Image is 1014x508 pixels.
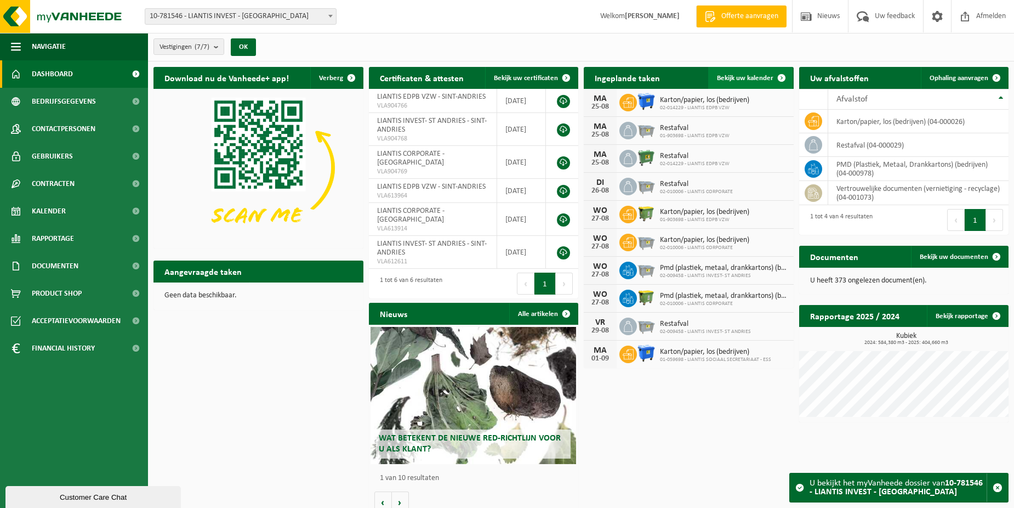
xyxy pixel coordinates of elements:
[32,115,95,143] span: Contactpersonen
[377,134,489,143] span: VLA904768
[32,225,74,252] span: Rapportage
[660,96,749,105] span: Karton/papier, los (bedrijven)
[159,39,209,55] span: Vestigingen
[660,273,788,279] span: 02-009458 - LIANTIS INVEST- ST ANDRIES
[660,152,730,161] span: Restafval
[810,277,998,285] p: U heeft 373 ongelezen document(en).
[369,67,475,88] h2: Certificaten & attesten
[660,161,730,167] span: 02-014229 - LIANTIS EDPB VZW
[625,12,680,20] strong: [PERSON_NAME]
[32,197,66,225] span: Kalender
[637,288,656,307] img: WB-1100-HPE-GN-50
[660,236,749,245] span: Karton/papier, los (bedrijven)
[637,260,656,279] img: WB-2500-GAL-GY-01
[153,67,300,88] h2: Download nu de Vanheede+ app!
[589,94,611,103] div: MA
[497,89,546,113] td: [DATE]
[371,327,576,464] a: Wat betekent de nieuwe RED-richtlijn voor u als klant?
[374,272,442,296] div: 1 tot 6 van 6 resultaten
[805,332,1009,346] h3: Kubiek
[660,245,749,251] span: 02-010006 - LIANTIS CORPORATE
[637,344,656,363] img: WB-1100-HPE-BE-01
[927,305,1007,327] a: Bekijk rapportage
[32,33,66,60] span: Navigatie
[589,215,611,223] div: 27-08
[719,11,781,22] span: Offerte aanvragen
[799,67,880,88] h2: Uw afvalstoffen
[836,95,868,104] span: Afvalstof
[589,187,611,195] div: 26-08
[32,252,78,280] span: Documenten
[153,89,363,246] img: Download de VHEPlus App
[517,273,534,295] button: Previous
[637,176,656,195] img: WB-2500-GAL-GY-01
[377,257,489,266] span: VLA612611
[589,178,611,187] div: DI
[589,290,611,299] div: WO
[589,299,611,307] div: 27-08
[164,292,352,300] p: Geen data beschikbaar.
[805,340,1009,346] span: 2024: 584,380 m3 - 2025: 404,660 m3
[589,122,611,131] div: MA
[145,8,337,25] span: 10-781546 - LIANTIS INVEST - BRUGGE
[965,209,986,231] button: 1
[799,305,910,326] h2: Rapportage 2025 / 2024
[637,204,656,223] img: WB-1100-HPE-GN-50
[660,180,733,189] span: Restafval
[377,240,487,257] span: LIANTIS INVEST- ST ANDRIES - SINT-ANDRIES
[828,181,1009,205] td: vertrouwelijke documenten (vernietiging - recyclage) (04-001073)
[589,206,611,215] div: WO
[32,280,82,307] span: Product Shop
[660,133,730,139] span: 01-903698 - LIANTIS EDPB VZW
[509,303,577,325] a: Alle artikelen
[377,117,487,134] span: LIANTIS INVEST- ST ANDRIES - SINT-ANDRIES
[32,60,73,88] span: Dashboard
[660,292,788,301] span: Pmd (plastiek, metaal, drankkartons) (bedrijven)
[32,335,95,362] span: Financial History
[32,88,96,115] span: Bedrijfsgegevens
[377,224,489,233] span: VLA613914
[231,38,256,56] button: OK
[947,209,965,231] button: Previous
[660,329,751,335] span: 02-009458 - LIANTIS INVEST- ST ANDRIES
[637,148,656,167] img: WB-0660-HPE-GN-01
[377,101,489,110] span: VLA904766
[377,183,486,191] span: LIANTIS EDPB VZW - SINT-ANDRIES
[153,261,253,282] h2: Aangevraagde taken
[377,207,445,224] span: LIANTIS CORPORATE - [GEOGRAPHIC_DATA]
[497,113,546,146] td: [DATE]
[497,179,546,203] td: [DATE]
[310,67,362,89] button: Verberg
[377,191,489,200] span: VLA613964
[810,479,983,496] strong: 10-781546 - LIANTIS INVEST - [GEOGRAPHIC_DATA]
[708,67,793,89] a: Bekijk uw kalender
[660,348,771,357] span: Karton/papier, los (bedrijven)
[319,75,343,82] span: Verberg
[153,38,224,55] button: Vestigingen(7/7)
[696,5,787,27] a: Offerte aanvragen
[637,120,656,139] img: WB-2500-GAL-GY-01
[589,262,611,271] div: WO
[584,67,671,88] h2: Ingeplande taken
[589,243,611,251] div: 27-08
[799,246,869,267] h2: Documenten
[497,146,546,179] td: [DATE]
[589,355,611,363] div: 01-09
[810,473,987,502] div: U bekijkt het myVanheede dossier van
[930,75,988,82] span: Ophaling aanvragen
[828,133,1009,157] td: restafval (04-000029)
[589,318,611,327] div: VR
[660,217,749,223] span: 01-903698 - LIANTIS EDPB VZW
[637,316,656,335] img: WB-2500-GAL-GY-01
[369,303,418,324] h2: Nieuws
[828,157,1009,181] td: PMD (Plastiek, Metaal, Drankkartons) (bedrijven) (04-000978)
[805,208,873,232] div: 1 tot 4 van 4 resultaten
[637,232,656,251] img: WB-2500-GAL-GY-01
[589,271,611,279] div: 27-08
[589,234,611,243] div: WO
[32,170,75,197] span: Contracten
[195,43,209,50] count: (7/7)
[497,203,546,236] td: [DATE]
[660,189,733,195] span: 02-010006 - LIANTIS CORPORATE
